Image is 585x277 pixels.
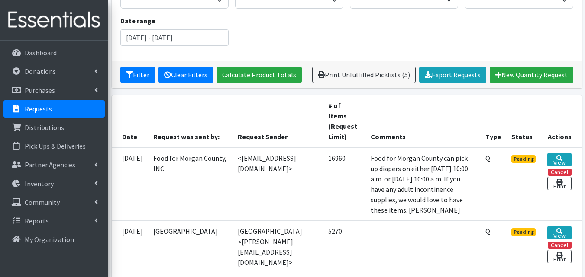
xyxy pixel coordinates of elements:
[120,67,155,83] button: Filter
[112,147,148,221] td: [DATE]
[511,228,536,236] span: Pending
[25,160,75,169] p: Partner Agencies
[323,95,365,147] th: # of Items (Request Limit)
[548,242,572,249] button: Cancel
[3,156,105,173] a: Partner Agencies
[120,16,155,26] label: Date range
[3,100,105,118] a: Requests
[148,220,233,273] td: [GEOGRAPHIC_DATA]
[365,147,480,221] td: Food for Morgan County can pick up diapers on either [DATE] 10:00 a.m. or [DATE] 10:00 a.m. If yo...
[148,95,233,147] th: Request was sent by:
[547,250,571,263] a: Print
[548,169,572,176] button: Cancel
[365,95,480,147] th: Comments
[480,95,506,147] th: Type
[217,67,302,83] a: Calculate Product Totals
[25,67,56,76] p: Donations
[511,155,536,163] span: Pending
[25,179,54,188] p: Inventory
[485,154,490,162] abbr: Quantity
[158,67,213,83] a: Clear Filters
[25,105,52,113] p: Requests
[547,153,571,166] a: View
[25,142,86,150] p: Pick Ups & Deliveries
[112,95,148,147] th: Date
[233,147,323,221] td: <[EMAIL_ADDRESS][DOMAIN_NAME]>
[25,198,60,207] p: Community
[323,220,365,273] td: 5270
[547,226,571,239] a: View
[25,217,49,225] p: Reports
[3,175,105,192] a: Inventory
[3,6,105,35] img: HumanEssentials
[490,67,573,83] a: New Quantity Request
[3,137,105,155] a: Pick Ups & Deliveries
[148,147,233,221] td: Food for Morgan County, INC
[323,147,365,221] td: 16960
[25,235,74,244] p: My Organization
[312,67,416,83] a: Print Unfulfilled Picklists (5)
[3,194,105,211] a: Community
[547,177,571,190] a: Print
[25,123,64,132] p: Distributions
[112,220,148,273] td: [DATE]
[120,29,229,46] input: January 1, 2011 - December 31, 2011
[3,231,105,248] a: My Organization
[485,227,490,236] abbr: Quantity
[3,63,105,80] a: Donations
[25,48,57,57] p: Dashboard
[506,95,543,147] th: Status
[233,95,323,147] th: Request Sender
[3,44,105,61] a: Dashboard
[233,220,323,273] td: [GEOGRAPHIC_DATA] <[PERSON_NAME][EMAIL_ADDRESS][DOMAIN_NAME]>
[419,67,486,83] a: Export Requests
[3,212,105,229] a: Reports
[542,95,582,147] th: Actions
[3,82,105,99] a: Purchases
[3,119,105,136] a: Distributions
[25,86,55,95] p: Purchases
